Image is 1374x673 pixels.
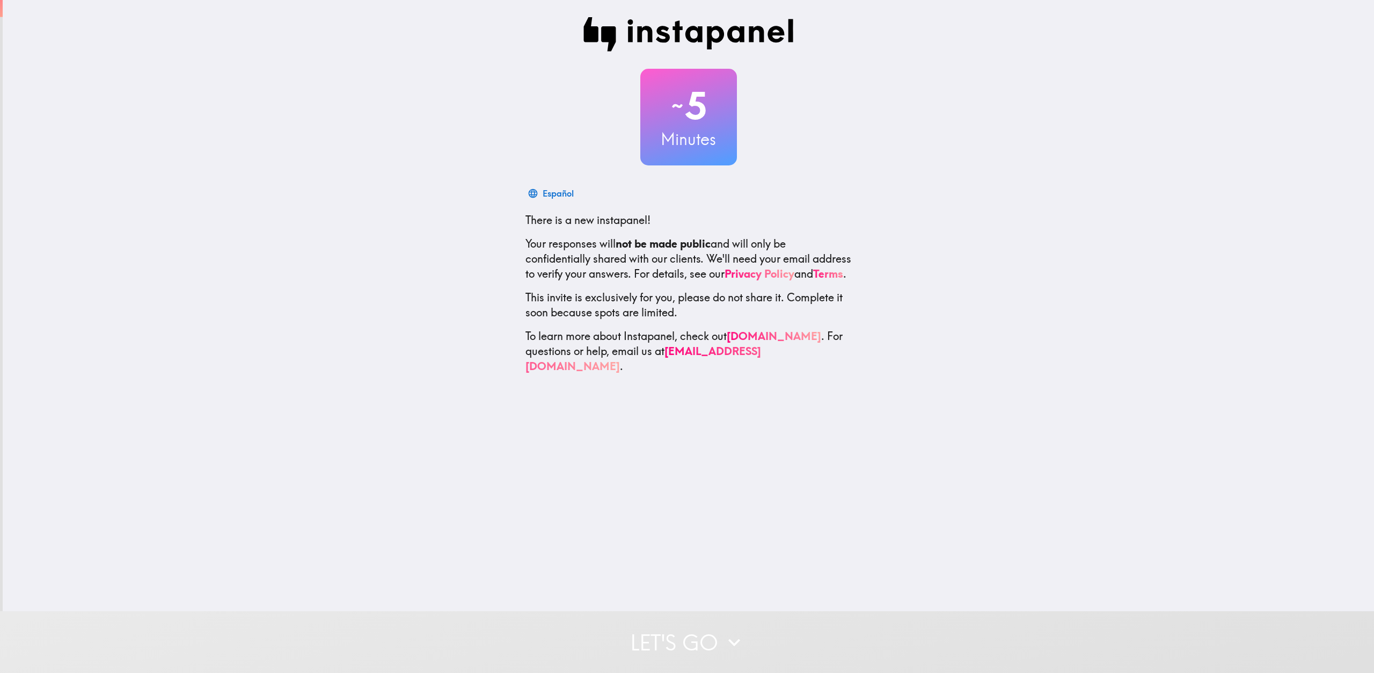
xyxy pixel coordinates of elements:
[725,267,794,280] a: Privacy Policy
[670,90,685,122] span: ~
[525,213,651,227] span: There is a new instapanel!
[727,329,821,343] a: [DOMAIN_NAME]
[525,183,578,204] button: Español
[525,290,852,320] p: This invite is exclusively for you, please do not share it. Complete it soon because spots are li...
[525,329,852,374] p: To learn more about Instapanel, check out . For questions or help, email us at .
[543,186,574,201] div: Español
[813,267,843,280] a: Terms
[525,344,761,373] a: [EMAIL_ADDRESS][DOMAIN_NAME]
[640,84,737,128] h2: 5
[616,237,711,250] b: not be made public
[525,236,852,281] p: Your responses will and will only be confidentially shared with our clients. We'll need your emai...
[583,17,794,52] img: Instapanel
[640,128,737,150] h3: Minutes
